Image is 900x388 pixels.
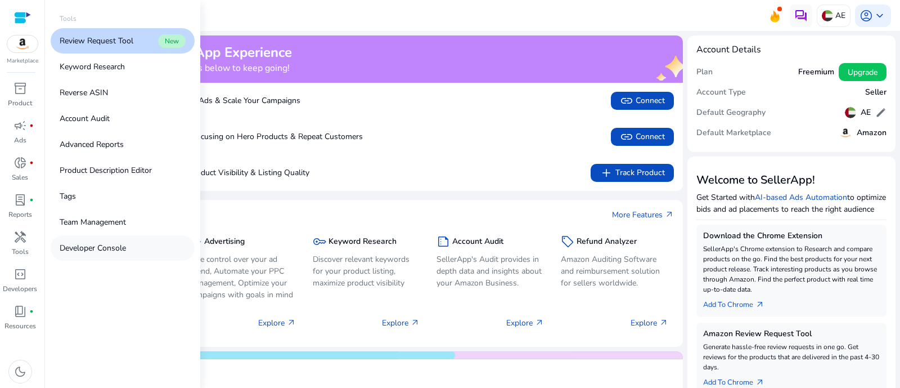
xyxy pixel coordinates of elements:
[60,61,125,73] p: Keyword Research
[60,113,110,124] p: Account Audit
[13,156,27,170] span: donut_small
[436,235,450,248] span: summarize
[60,164,152,176] p: Product Description Editor
[659,318,668,327] span: arrow_outward
[14,135,26,145] p: Ads
[13,193,27,207] span: lab_profile
[328,237,397,247] h5: Keyword Research
[703,295,773,310] a: Add To Chrome
[798,68,834,77] h5: Freemium
[703,342,880,372] p: Generate hassle-free review requests in one go. Get reviews for the products that are delivered i...
[7,35,38,52] img: amazon.svg
[835,6,845,25] p: AE
[436,253,544,289] p: SellerApp's Audit provides in depth data and insights about your Amazon Business.
[620,94,633,108] span: link
[60,242,126,254] p: Developer Console
[696,108,766,118] h5: Default Geography
[204,237,245,247] h5: Advertising
[873,9,886,23] span: keyboard_arrow_down
[561,253,668,289] p: Amazon Auditing Software and reimbursement solution for sellers worldwide.
[13,305,27,318] span: book_4
[13,119,27,132] span: campaign
[29,123,34,128] span: fiber_manual_record
[755,378,764,387] span: arrow_outward
[506,317,544,329] p: Explore
[13,267,27,281] span: code_blocks
[60,216,126,228] p: Team Management
[822,10,833,21] img: ae.svg
[611,128,674,146] button: linkConnect
[665,210,674,219] span: arrow_outward
[188,253,296,301] p: Take control over your ad spend, Automate your PPC Management, Optimize your campaigns with goals...
[857,128,886,138] h5: Amazon
[60,87,108,99] p: Reverse ASIN
[535,318,544,327] span: arrow_outward
[561,235,574,248] span: sell
[7,57,38,65] p: Marketplace
[382,317,420,329] p: Explore
[696,68,713,77] h5: Plan
[600,166,665,180] span: Track Product
[287,318,296,327] span: arrow_outward
[703,372,773,388] a: Add To Chrome
[60,35,133,47] p: Review Request Tool
[839,63,886,81] button: Upgrade
[79,131,363,142] p: Boost Sales by Focusing on Hero Products & Repeat Customers
[859,9,873,23] span: account_circle
[600,166,613,180] span: add
[13,365,27,378] span: dark_mode
[848,66,877,78] span: Upgrade
[861,108,871,118] h5: AE
[696,44,761,55] h4: Account Details
[696,191,886,215] p: Get Started with to optimize bids and ad placements to reach the right audience
[577,237,637,247] h5: Refund Analyzer
[620,130,665,144] span: Connect
[875,107,886,118] span: edit
[591,164,674,182] button: addTrack Product
[29,198,34,202] span: fiber_manual_record
[620,94,665,108] span: Connect
[313,235,326,248] span: key
[258,317,296,329] p: Explore
[60,14,76,24] p: Tools
[12,172,28,182] p: Sales
[865,88,886,97] h5: Seller
[703,244,880,295] p: SellerApp's Chrome extension to Research and compare products on the go. Find the best products f...
[703,329,880,339] h5: Amazon Review Request Tool
[696,128,771,138] h5: Default Marketplace
[411,318,420,327] span: arrow_outward
[8,98,32,108] p: Product
[4,321,36,331] p: Resources
[12,247,29,257] p: Tools
[839,126,852,140] img: amazon.svg
[631,317,668,329] p: Explore
[313,253,420,289] p: Discover relevant keywords for your product listing, maximize product visibility
[29,309,34,314] span: fiber_manual_record
[29,160,34,165] span: fiber_manual_record
[845,107,856,118] img: ae.svg
[60,139,124,150] p: Advanced Reports
[158,34,186,48] span: New
[60,190,76,202] p: Tags
[612,209,674,221] a: More Featuresarrow_outward
[452,237,503,247] h5: Account Audit
[696,88,746,97] h5: Account Type
[755,300,764,309] span: arrow_outward
[755,192,847,203] a: AI-based Ads Automation
[620,130,633,144] span: link
[611,92,674,110] button: linkConnect
[8,209,32,220] p: Reports
[703,231,880,241] h5: Download the Chrome Extension
[13,230,27,244] span: handyman
[13,82,27,95] span: inventory_2
[3,284,37,294] p: Developers
[696,173,886,187] h3: Welcome to SellerApp!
